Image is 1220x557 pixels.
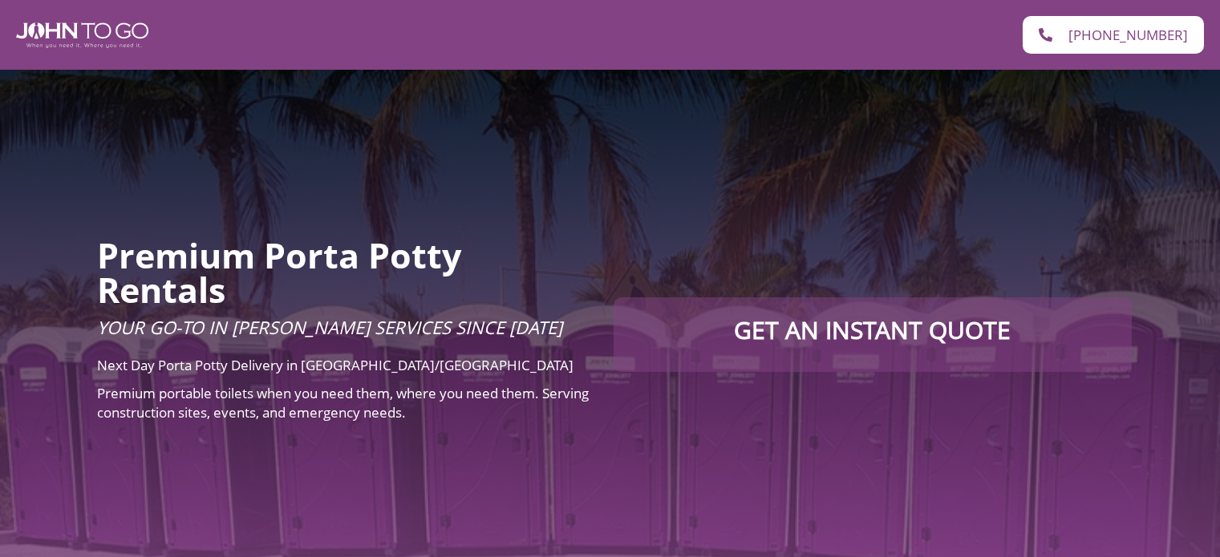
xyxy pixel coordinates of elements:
img: John To Go [16,22,148,48]
h2: Premium Porta Potty Rentals [97,238,590,307]
span: Next Day Porta Potty Delivery in [GEOGRAPHIC_DATA]/[GEOGRAPHIC_DATA] [97,356,574,374]
p: Get an Instant Quote [630,313,1115,348]
span: Premium portable toilets when you need them, where you need them. Serving construction sites, eve... [97,384,589,422]
span: Your Go-To in [PERSON_NAME] Services Since [DATE] [97,315,562,339]
span: [PHONE_NUMBER] [1068,28,1188,42]
a: [PHONE_NUMBER] [1023,16,1204,54]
